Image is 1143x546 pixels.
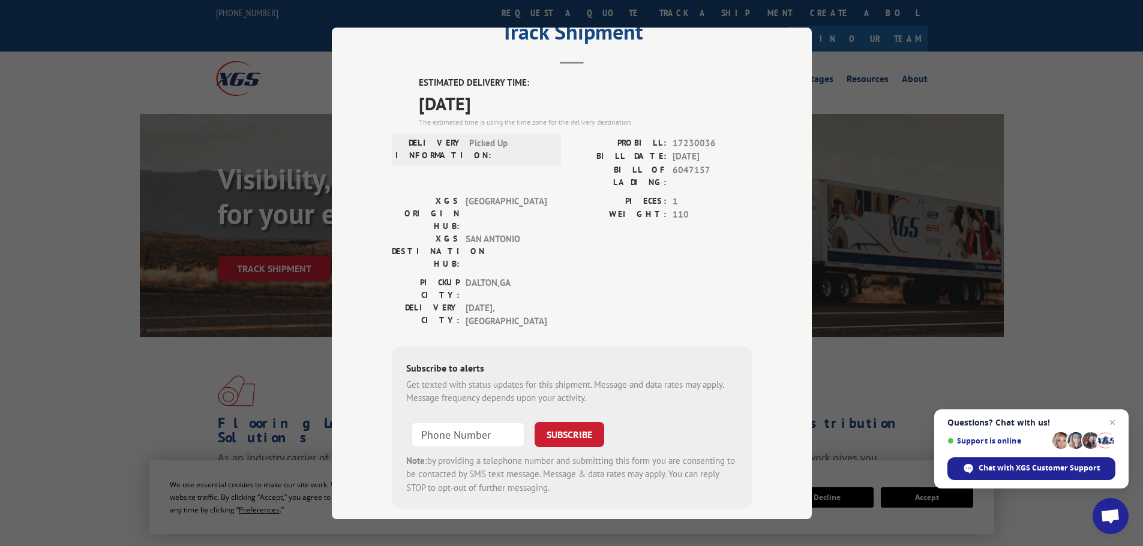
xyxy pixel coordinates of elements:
span: [GEOGRAPHIC_DATA] [466,194,547,232]
span: SAN ANTONIO [466,232,547,270]
span: Support is online [947,436,1048,445]
span: DALTON , GA [466,276,547,301]
div: Chat with XGS Customer Support [947,457,1115,480]
label: XGS DESTINATION HUB: [392,232,460,270]
span: [DATE] [673,150,752,164]
label: WEIGHT: [572,208,667,222]
div: by providing a telephone number and submitting this form you are consenting to be contacted by SM... [406,454,737,494]
label: PICKUP CITY: [392,276,460,301]
span: 110 [673,208,752,222]
strong: Note: [406,454,427,466]
div: Get texted with status updates for this shipment. Message and data rates may apply. Message frequ... [406,378,737,405]
span: 17230036 [673,136,752,150]
span: 1 [673,194,752,208]
label: PIECES: [572,194,667,208]
label: BILL OF LADING: [572,163,667,188]
span: Questions? Chat with us! [947,418,1115,427]
h2: Track Shipment [392,23,752,46]
div: Open chat [1093,498,1129,534]
input: Phone Number [411,421,525,447]
span: Picked Up [469,136,550,161]
div: Subscribe to alerts [406,360,737,378]
label: DELIVERY CITY: [392,301,460,328]
label: ESTIMATED DELIVERY TIME: [419,76,752,90]
div: The estimated time is using the time zone for the delivery destination. [419,116,752,127]
label: DELIVERY INFORMATION: [395,136,463,161]
span: [DATE] , [GEOGRAPHIC_DATA] [466,301,547,328]
span: Close chat [1105,415,1120,430]
span: 6047157 [673,163,752,188]
button: SUBSCRIBE [535,421,604,447]
span: [DATE] [419,89,752,116]
span: Chat with XGS Customer Support [979,463,1100,473]
label: PROBILL: [572,136,667,150]
label: BILL DATE: [572,150,667,164]
label: XGS ORIGIN HUB: [392,194,460,232]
